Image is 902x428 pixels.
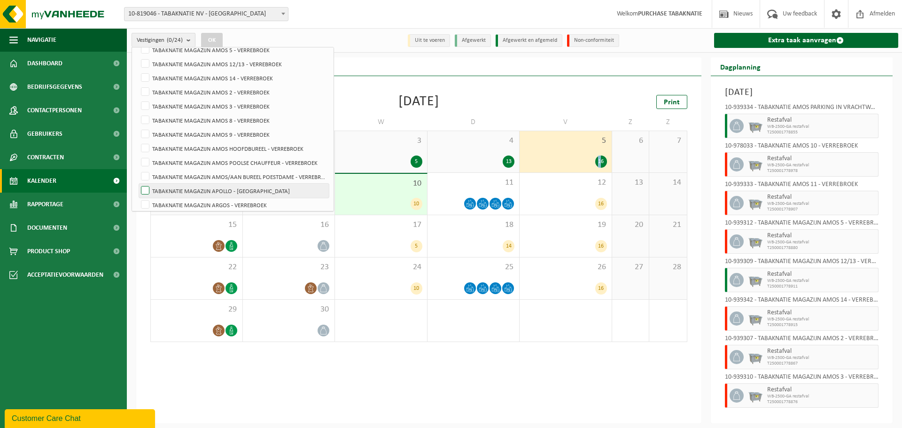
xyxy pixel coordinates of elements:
[748,157,762,171] img: WB-2500-GAL-GY-01
[711,57,770,76] h2: Dagplanning
[725,374,879,383] div: 10-939310 - TABAKNATIE MAGAZIJN AMOS 3 - VERREBROEK
[767,348,876,355] span: Restafval
[455,34,491,47] li: Afgewerkt
[767,155,876,163] span: Restafval
[767,284,876,289] span: T250001778911
[748,234,762,249] img: WB-2500-GAL-GY-01
[767,245,876,251] span: T250001778880
[725,335,879,345] div: 10-939307 - TABAKNATIE MAGAZIJN AMOS 2 - VERREBROEK
[767,168,876,174] span: T250001778978
[411,240,422,252] div: 5
[408,34,450,47] li: Uit te voeren
[411,198,422,210] div: 10
[248,220,330,230] span: 16
[398,95,439,109] div: [DATE]
[139,184,329,198] label: TABAKNATIE MAGAZIJN APOLLO - [GEOGRAPHIC_DATA]
[767,394,876,399] span: WB-2500-GA restafval
[167,37,183,43] count: (0/24)
[612,114,650,131] td: Z
[27,122,62,146] span: Gebruikers
[654,178,682,188] span: 14
[432,262,515,272] span: 25
[767,240,876,245] span: WB-2500-GA restafval
[139,170,329,184] label: TABAKNATIE MAGAZIJN AMOS/AAN BUREEL POESTDAME - VERREBROEK
[496,34,562,47] li: Afgewerkt en afgemeld
[139,71,329,85] label: TABAKNATIE MAGAZIJN AMOS 14 - VERREBROEK
[748,350,762,364] img: WB-2500-GAL-GY-01
[767,399,876,405] span: T250001778876
[27,99,82,122] span: Contactpersonen
[139,99,329,113] label: TABAKNATIE MAGAZIJN AMOS 3 - VERREBROEK
[340,220,422,230] span: 17
[432,136,515,146] span: 4
[248,262,330,272] span: 23
[27,193,63,216] span: Rapportage
[432,220,515,230] span: 18
[617,136,645,146] span: 6
[767,207,876,212] span: T250001778907
[617,178,645,188] span: 13
[725,86,879,100] h3: [DATE]
[340,136,422,146] span: 3
[654,220,682,230] span: 21
[767,232,876,240] span: Restafval
[595,282,607,295] div: 16
[27,263,103,287] span: Acceptatievoorwaarden
[340,179,422,189] span: 10
[767,317,876,322] span: WB-2500-GA restafval
[27,28,56,52] span: Navigatie
[767,271,876,278] span: Restafval
[595,198,607,210] div: 16
[432,178,515,188] span: 11
[767,201,876,207] span: WB-2500-GA restafval
[767,322,876,328] span: T250001778915
[137,33,183,47] span: Vestigingen
[725,104,879,114] div: 10-939334 - TABAKNATIE AMOS PARKING IN VRACHTWAGENS - VERREBROEK
[139,113,329,127] label: TABAKNATIE MAGAZIJN AMOS 8 - VERREBROEK
[767,361,876,366] span: T250001778867
[748,273,762,287] img: WB-2500-GAL-GY-01
[524,220,607,230] span: 19
[595,156,607,168] div: 16
[767,278,876,284] span: WB-2500-GA restafval
[411,282,422,295] div: 10
[503,156,514,168] div: 13
[748,389,762,403] img: WB-2500-GAL-GY-01
[139,156,329,170] label: TABAKNATIE MAGAZIJN AMOS POOLSE CHAUFFEUR - VERREBROEK
[567,34,619,47] li: Non-conformiteit
[139,198,329,212] label: TABAKNATIE MAGAZIJN ARGOS - VERREBROEK
[248,304,330,315] span: 30
[725,143,879,152] div: 10-978033 - TABAKNATIE AMOS 10 - VERREBROEK
[340,262,422,272] span: 24
[428,114,520,131] td: D
[617,220,645,230] span: 20
[139,85,329,99] label: TABAKNATIE MAGAZIJN AMOS 2 - VERREBROEK
[503,240,514,252] div: 14
[767,194,876,201] span: Restafval
[649,114,687,131] td: Z
[524,178,607,188] span: 12
[27,146,64,169] span: Contracten
[767,124,876,130] span: WB-2500-GA restafval
[524,136,607,146] span: 5
[27,240,70,263] span: Product Shop
[664,99,680,106] span: Print
[27,52,62,75] span: Dashboard
[654,262,682,272] span: 28
[156,220,238,230] span: 15
[5,407,157,428] iframe: chat widget
[139,57,329,71] label: TABAKNATIE MAGAZIJN AMOS 12/13 - VERREBROEK
[656,95,687,109] a: Print
[27,169,56,193] span: Kalender
[748,311,762,326] img: WB-2500-GAL-GY-01
[524,262,607,272] span: 26
[725,220,879,229] div: 10-939312 - TABAKNATIE MAGAZIJN AMOS 5 - VERREBROEK
[767,117,876,124] span: Restafval
[520,114,612,131] td: V
[714,33,899,48] a: Extra taak aanvragen
[767,163,876,168] span: WB-2500-GA restafval
[124,8,288,21] span: 10-819046 - TABAKNATIE NV - ANTWERPEN
[654,136,682,146] span: 7
[725,258,879,268] div: 10-939309 - TABAKNATIE MAGAZIJN AMOS 12/13 - VERREBROEK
